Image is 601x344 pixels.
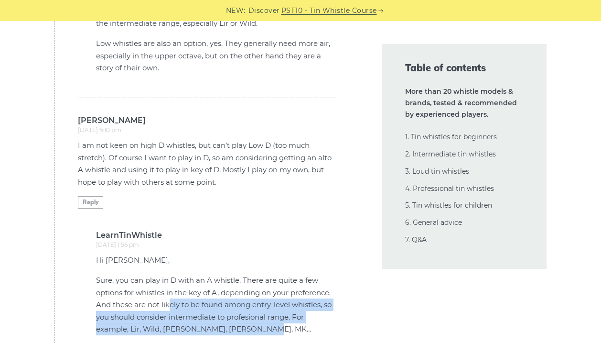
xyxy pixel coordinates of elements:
span: NEW: [226,5,246,16]
a: Reply to Alison [78,196,103,208]
p: I am not keen on high D whistles, but can’t play Low D (too much stretch). Of course I want to pl... [78,139,336,188]
a: 4. Professional tin whistles [405,184,494,193]
b: [PERSON_NAME] [78,117,336,124]
p: Low whistles are also an option, yes. They generally need more air, especially in the upper octav... [96,37,336,74]
b: LearnTinWhistle [96,232,336,239]
a: 1. Tin whistles for beginners [405,133,497,141]
p: Hi [PERSON_NAME], [96,254,336,266]
p: Sure, you can play in D with an A whistle. There are quite a few options for whistles in the key ... [96,274,336,335]
a: 5. Tin whistles for children [405,201,492,210]
a: 7. Q&A [405,235,427,244]
time: [DATE] 6:10 pm [78,126,121,133]
span: Table of contents [405,61,524,75]
strong: More than 20 whistle models & brands, tested & recommended by experienced players. [405,87,517,119]
a: 2. Intermediate tin whistles [405,150,496,158]
time: [DATE] 1:56 pm [96,241,139,248]
a: PST10 - Tin Whistle Course [281,5,377,16]
a: 6. General advice [405,218,462,227]
span: Discover [248,5,280,16]
a: 3. Loud tin whistles [405,167,469,176]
